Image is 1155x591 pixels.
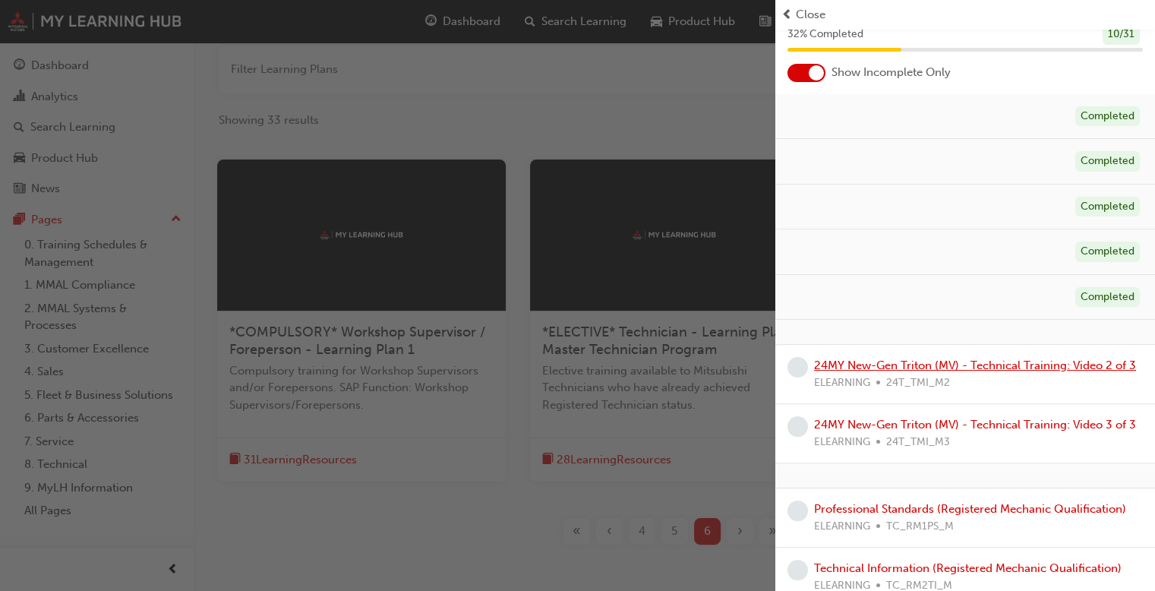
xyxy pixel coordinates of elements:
[781,6,1149,24] button: prev-iconClose
[787,501,808,521] span: learningRecordVerb_NONE-icon
[1075,242,1140,262] div: Completed
[787,357,808,378] span: learningRecordVerb_NONE-icon
[814,561,1122,575] a: Technical Information (Registered Mechanic Qualification)
[886,518,954,536] span: TC_RM1PS_M
[1075,106,1140,127] div: Completed
[814,359,1136,372] a: 24MY New-Gen Triton (MV) - Technical Training: Video 2 of 3
[1075,151,1140,172] div: Completed
[832,64,951,81] span: Show Incomplete Only
[814,434,870,451] span: ELEARNING
[787,26,863,43] span: 32 % Completed
[787,560,808,580] span: learningRecordVerb_NONE-icon
[814,502,1126,516] a: Professional Standards (Registered Mechanic Qualification)
[1075,197,1140,217] div: Completed
[1075,287,1140,308] div: Completed
[886,375,950,392] span: 24T_TMI_M2
[781,6,793,24] span: prev-icon
[1103,24,1140,45] div: 10 / 31
[796,6,825,24] span: Close
[814,518,870,536] span: ELEARNING
[787,416,808,437] span: learningRecordVerb_NONE-icon
[886,434,950,451] span: 24T_TMI_M3
[814,375,870,392] span: ELEARNING
[814,418,1136,431] a: 24MY New-Gen Triton (MV) - Technical Training: Video 3 of 3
